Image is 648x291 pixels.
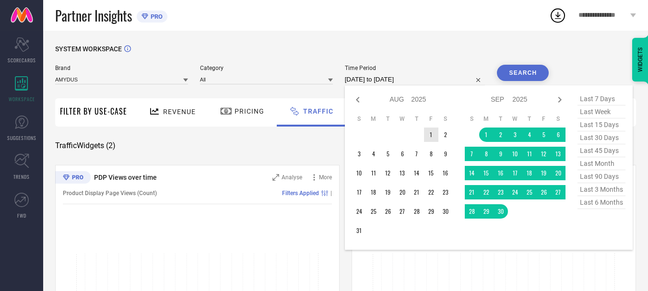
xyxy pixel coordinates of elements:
[395,185,410,199] td: Wed Aug 20 2025
[577,157,625,170] span: last month
[410,166,424,180] td: Thu Aug 14 2025
[410,147,424,161] td: Thu Aug 07 2025
[577,131,625,144] span: last 30 days
[551,166,566,180] td: Sat Sep 20 2025
[494,115,508,123] th: Tuesday
[438,147,453,161] td: Sat Aug 09 2025
[479,185,494,199] td: Mon Sep 22 2025
[424,147,438,161] td: Fri Aug 08 2025
[330,190,332,197] span: |
[200,65,333,71] span: Category
[577,183,625,196] span: last 3 months
[60,105,127,117] span: Filter By Use-Case
[282,174,302,181] span: Analyse
[424,185,438,199] td: Fri Aug 22 2025
[424,204,438,219] td: Fri Aug 29 2025
[366,185,381,199] td: Mon Aug 18 2025
[551,185,566,199] td: Sat Sep 27 2025
[479,147,494,161] td: Mon Sep 08 2025
[55,65,188,71] span: Brand
[410,204,424,219] td: Thu Aug 28 2025
[94,174,157,181] span: PDP Views over time
[345,74,485,85] input: Select time period
[410,185,424,199] td: Thu Aug 21 2025
[352,147,366,161] td: Sun Aug 03 2025
[497,65,549,81] button: Search
[352,223,366,238] td: Sun Aug 31 2025
[381,185,395,199] td: Tue Aug 19 2025
[577,170,625,183] span: last 90 days
[522,115,537,123] th: Thursday
[554,94,566,105] div: Next month
[508,166,522,180] td: Wed Sep 17 2025
[522,166,537,180] td: Thu Sep 18 2025
[63,190,157,197] span: Product Display Page Views (Count)
[352,185,366,199] td: Sun Aug 17 2025
[508,115,522,123] th: Wednesday
[577,144,625,157] span: last 45 days
[551,147,566,161] td: Sat Sep 13 2025
[522,147,537,161] td: Thu Sep 11 2025
[479,128,494,142] td: Mon Sep 01 2025
[381,115,395,123] th: Tuesday
[438,185,453,199] td: Sat Aug 23 2025
[537,185,551,199] td: Fri Sep 26 2025
[537,166,551,180] td: Fri Sep 19 2025
[235,107,264,115] span: Pricing
[366,115,381,123] th: Monday
[13,173,30,180] span: TRENDS
[55,171,91,186] div: Premium
[577,118,625,131] span: last 15 days
[479,204,494,219] td: Mon Sep 29 2025
[345,65,485,71] span: Time Period
[352,204,366,219] td: Sun Aug 24 2025
[465,204,479,219] td: Sun Sep 28 2025
[366,204,381,219] td: Mon Aug 25 2025
[494,185,508,199] td: Tue Sep 23 2025
[410,115,424,123] th: Thursday
[438,115,453,123] th: Saturday
[577,105,625,118] span: last week
[479,115,494,123] th: Monday
[494,128,508,142] td: Tue Sep 02 2025
[424,166,438,180] td: Fri Aug 15 2025
[508,185,522,199] td: Wed Sep 24 2025
[508,147,522,161] td: Wed Sep 10 2025
[381,204,395,219] td: Tue Aug 26 2025
[319,174,332,181] span: More
[465,166,479,180] td: Sun Sep 14 2025
[438,128,453,142] td: Sat Aug 02 2025
[303,107,333,115] span: Traffic
[395,147,410,161] td: Wed Aug 06 2025
[272,174,279,181] svg: Zoom
[352,94,364,105] div: Previous month
[8,57,36,64] span: SCORECARDS
[465,185,479,199] td: Sun Sep 21 2025
[438,166,453,180] td: Sat Aug 16 2025
[17,212,26,219] span: FWD
[148,13,163,20] span: PRO
[282,190,319,197] span: Filters Applied
[479,166,494,180] td: Mon Sep 15 2025
[551,128,566,142] td: Sat Sep 06 2025
[9,95,35,103] span: WORKSPACE
[508,128,522,142] td: Wed Sep 03 2025
[366,147,381,161] td: Mon Aug 04 2025
[395,204,410,219] td: Wed Aug 27 2025
[395,115,410,123] th: Wednesday
[438,204,453,219] td: Sat Aug 30 2025
[465,147,479,161] td: Sun Sep 07 2025
[352,166,366,180] td: Sun Aug 10 2025
[494,147,508,161] td: Tue Sep 09 2025
[55,141,116,151] span: Traffic Widgets ( 2 )
[55,45,122,53] span: SYSTEM WORKSPACE
[352,115,366,123] th: Sunday
[7,134,36,141] span: SUGGESTIONS
[424,115,438,123] th: Friday
[537,147,551,161] td: Fri Sep 12 2025
[537,115,551,123] th: Friday
[522,128,537,142] td: Thu Sep 04 2025
[577,93,625,105] span: last 7 days
[424,128,438,142] td: Fri Aug 01 2025
[577,196,625,209] span: last 6 months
